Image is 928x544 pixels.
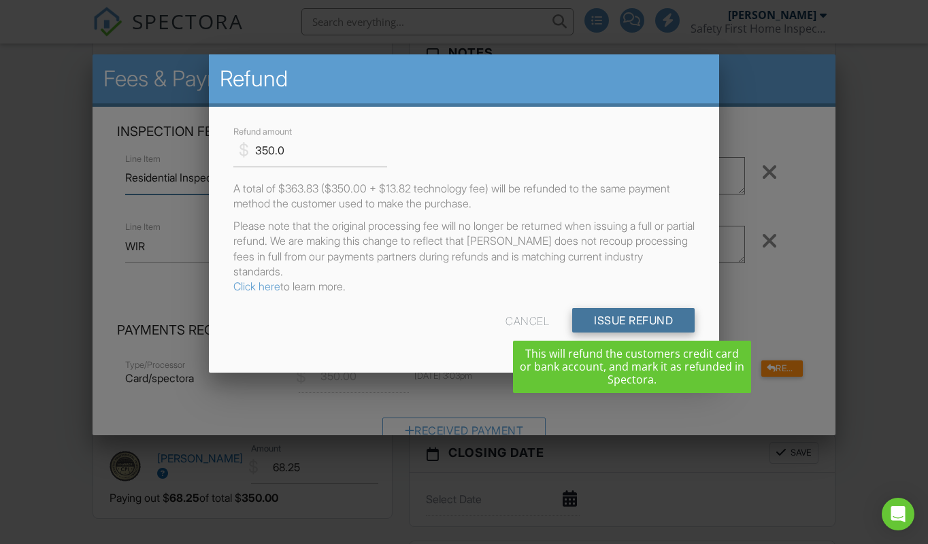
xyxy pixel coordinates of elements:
[233,218,695,294] p: Please note that the original processing fee will no longer be returned when issuing a full or pa...
[233,279,280,293] a: Click here
[233,126,292,138] label: Refund amount
[572,308,695,333] input: Issue Refund
[882,498,914,530] div: Open Intercom Messenger
[506,308,549,333] div: Cancel
[233,181,695,211] p: A total of $363.83 ($350.00 + $13.82 technology fee) will be refunded to the same payment method ...
[220,65,708,92] h2: Refund
[239,139,249,162] div: $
